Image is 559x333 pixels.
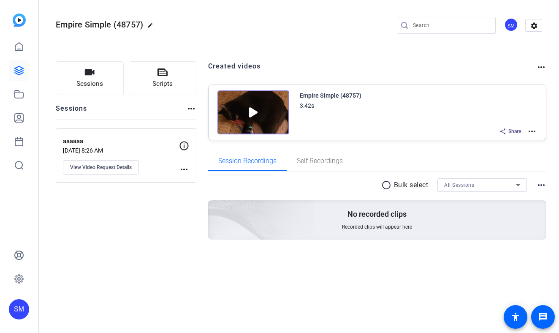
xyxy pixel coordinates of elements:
[63,160,139,175] button: View Video Request Details
[186,104,196,114] mat-icon: more_horiz
[63,136,179,146] p: aaaaaa
[70,164,132,171] span: View Video Request Details
[147,22,157,33] mat-icon: edit
[508,128,521,135] span: Share
[504,18,519,33] ngx-avatar: Shannon Mulligan
[218,158,277,164] span: Session Recordings
[526,19,543,32] mat-icon: settings
[9,299,29,319] div: SM
[13,14,26,27] img: blue-gradient.svg
[381,180,394,190] mat-icon: radio_button_unchecked
[76,79,103,89] span: Sessions
[63,147,179,154] p: [DATE] 8:26 AM
[538,312,548,322] mat-icon: message
[56,19,143,30] span: Empire Simple (48757)
[342,224,412,230] span: Recorded clips will appear here
[56,61,124,95] button: Sessions
[179,164,189,175] mat-icon: more_horiz
[56,104,87,120] h2: Sessions
[444,182,474,188] span: All Sessions
[297,158,343,164] span: Self Recordings
[114,117,315,300] img: embarkstudio-empty-session.png
[536,180,546,190] mat-icon: more_horiz
[347,209,407,219] p: No recorded clips
[152,79,173,89] span: Scripts
[504,18,518,32] div: SM
[394,180,429,190] p: Bulk select
[300,101,314,111] div: 3:42s
[208,61,537,78] h2: Created videos
[536,62,546,72] mat-icon: more_horiz
[300,90,361,101] div: Empire Simple (48757)
[413,20,489,30] input: Search
[217,90,289,134] img: Creator Project Thumbnail
[527,126,537,136] mat-icon: more_horiz
[510,312,521,322] mat-icon: accessibility
[129,61,197,95] button: Scripts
